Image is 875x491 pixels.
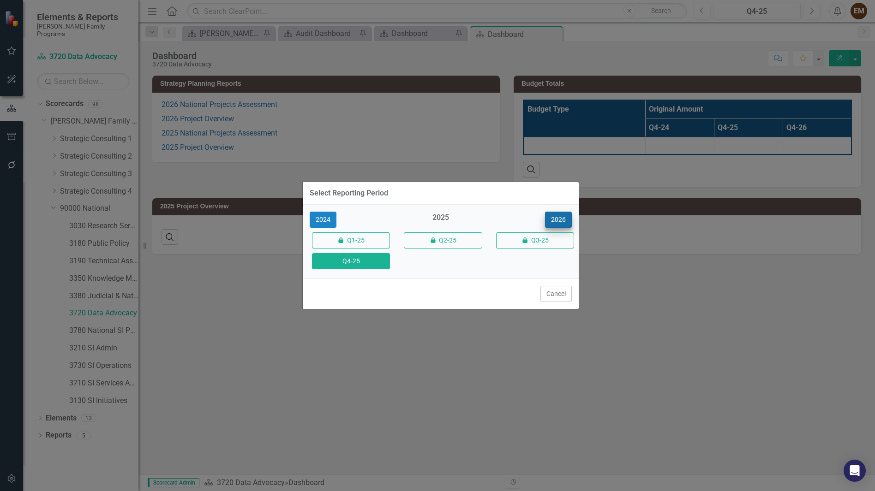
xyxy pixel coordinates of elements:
[545,212,572,228] button: 2026
[496,232,574,248] button: Q3-25
[404,232,482,248] button: Q2-25
[312,253,390,269] button: Q4-25
[312,232,390,248] button: Q1-25
[310,212,336,228] button: 2024
[844,460,866,482] div: Open Intercom Messenger
[310,189,388,197] div: Select Reporting Period
[402,213,479,228] div: 2025
[540,286,572,302] button: Cancel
